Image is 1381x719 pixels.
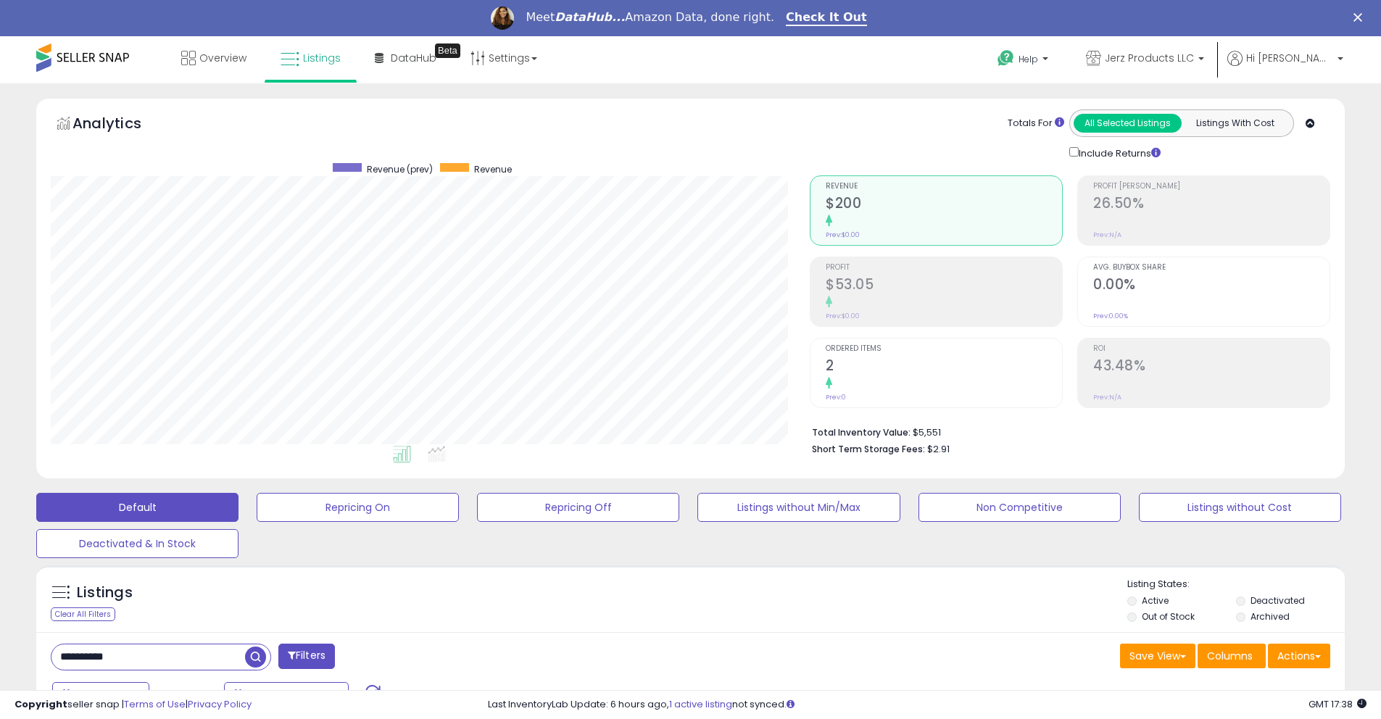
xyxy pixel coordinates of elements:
a: Help [986,38,1063,83]
small: Prev: N/A [1093,230,1121,239]
button: Non Competitive [918,493,1121,522]
p: Listing States: [1127,578,1345,591]
span: Compared to: [152,689,218,702]
div: seller snap | | [14,698,252,712]
h2: 2 [826,357,1062,377]
img: Profile image for Georgie [491,7,514,30]
div: Include Returns [1058,144,1178,161]
span: Listings [303,51,341,65]
span: Last 7 Days [74,687,131,702]
small: Prev: $0.00 [826,230,860,239]
button: Save View [1120,644,1195,668]
h5: Analytics [72,113,170,137]
a: Listings [270,36,352,80]
b: Short Term Storage Fees: [812,443,925,455]
a: Overview [170,36,257,80]
button: Sep-22 - Sep-28 [224,682,349,707]
h2: $53.05 [826,276,1062,296]
span: Ordered Items [826,345,1062,353]
a: 1 active listing [669,697,732,711]
a: Terms of Use [124,697,186,711]
span: Columns [1207,649,1253,663]
small: Prev: 0.00% [1093,312,1128,320]
button: Default [36,493,239,522]
strong: Copyright [14,697,67,711]
span: Overview [199,51,246,65]
small: Prev: N/A [1093,393,1121,402]
a: Privacy Policy [188,697,252,711]
span: Jerz Products LLC [1105,51,1194,65]
div: Close [1353,13,1368,22]
label: Deactivated [1251,594,1305,607]
small: Prev: 0 [826,393,846,402]
a: Settings [460,36,548,80]
i: Get Help [997,49,1015,67]
button: Filters [278,644,335,669]
span: Revenue [826,183,1062,191]
div: Clear All Filters [51,607,115,621]
button: Columns [1198,644,1266,668]
label: Out of Stock [1142,610,1195,623]
button: Listings without Cost [1139,493,1341,522]
button: Last 7 Days [52,682,149,707]
h2: 43.48% [1093,357,1330,377]
span: DataHub [391,51,436,65]
li: $5,551 [812,423,1319,440]
button: Repricing Off [477,493,679,522]
span: Profit [826,264,1062,272]
div: Last InventoryLab Update: 6 hours ago, not synced. [488,698,1367,712]
div: Totals For [1008,117,1064,130]
span: Avg. Buybox Share [1093,264,1330,272]
h5: Listings [77,583,133,603]
span: Profit [PERSON_NAME] [1093,183,1330,191]
span: $2.91 [927,442,950,456]
label: Active [1142,594,1169,607]
button: Deactivated & In Stock [36,529,239,558]
i: DataHub... [555,10,625,24]
span: Sep-22 - Sep-28 [246,687,331,702]
span: Help [1019,53,1038,65]
h2: 26.50% [1093,195,1330,215]
span: Hi [PERSON_NAME] [1246,51,1333,65]
small: Prev: $0.00 [826,312,860,320]
button: Listings without Min/Max [697,493,900,522]
span: Revenue [474,163,512,175]
a: Check It Out [786,10,867,26]
button: Actions [1268,644,1330,668]
div: Tooltip anchor [435,43,460,58]
b: Total Inventory Value: [812,426,911,439]
h2: 0.00% [1093,276,1330,296]
button: Repricing On [257,493,459,522]
a: DataHub [364,36,447,80]
label: Archived [1251,610,1290,623]
a: Jerz Products LLC [1075,36,1215,83]
span: 2025-10-6 17:38 GMT [1309,697,1367,711]
h2: $200 [826,195,1062,215]
div: Meet Amazon Data, done right. [526,10,774,25]
button: All Selected Listings [1074,114,1182,133]
span: ROI [1093,345,1330,353]
span: Revenue (prev) [367,163,433,175]
button: Listings With Cost [1181,114,1289,133]
a: Hi [PERSON_NAME] [1227,51,1343,83]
